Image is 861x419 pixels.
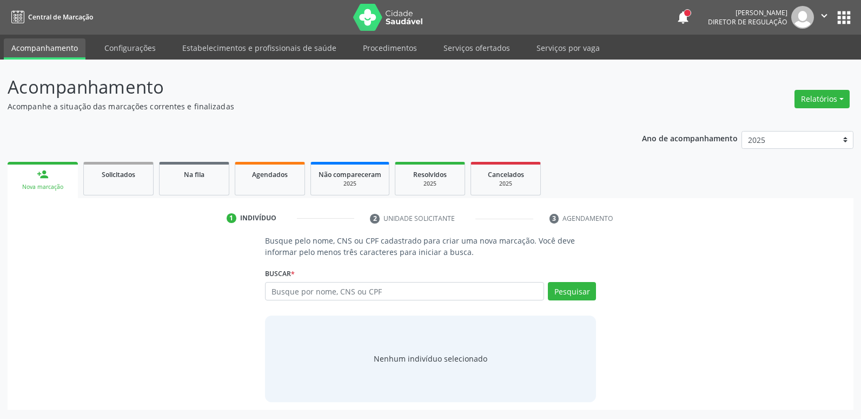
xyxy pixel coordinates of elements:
img: img [791,6,814,29]
a: Serviços por vaga [529,38,607,57]
a: Procedimentos [355,38,425,57]
button: apps [834,8,853,27]
p: Busque pelo nome, CNS ou CPF cadastrado para criar uma nova marcação. Você deve informar pelo men... [265,235,596,258]
div: person_add [37,168,49,180]
a: Configurações [97,38,163,57]
button: Pesquisar [548,282,596,300]
button: notifications [675,10,691,25]
span: Na fila [184,170,204,179]
p: Ano de acompanhamento [642,131,738,145]
div: 2025 [319,180,381,188]
a: Central de Marcação [8,8,93,26]
div: Indivíduo [240,213,276,223]
span: Não compareceram [319,170,381,179]
div: [PERSON_NAME] [708,8,787,17]
button: Relatórios [794,90,850,108]
span: Resolvidos [413,170,447,179]
span: Cancelados [488,170,524,179]
a: Estabelecimentos e profissionais de saúde [175,38,344,57]
button:  [814,6,834,29]
p: Acompanhe a situação das marcações correntes e finalizadas [8,101,600,112]
div: Nenhum indivíduo selecionado [374,353,487,364]
label: Buscar [265,265,295,282]
input: Busque por nome, CNS ou CPF [265,282,544,300]
div: 2025 [403,180,457,188]
i:  [818,10,830,22]
div: Nova marcação [15,183,70,191]
span: Central de Marcação [28,12,93,22]
div: 1 [227,213,236,223]
a: Serviços ofertados [436,38,518,57]
span: Solicitados [102,170,135,179]
span: Diretor de regulação [708,17,787,27]
a: Acompanhamento [4,38,85,60]
span: Agendados [252,170,288,179]
p: Acompanhamento [8,74,600,101]
div: 2025 [479,180,533,188]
